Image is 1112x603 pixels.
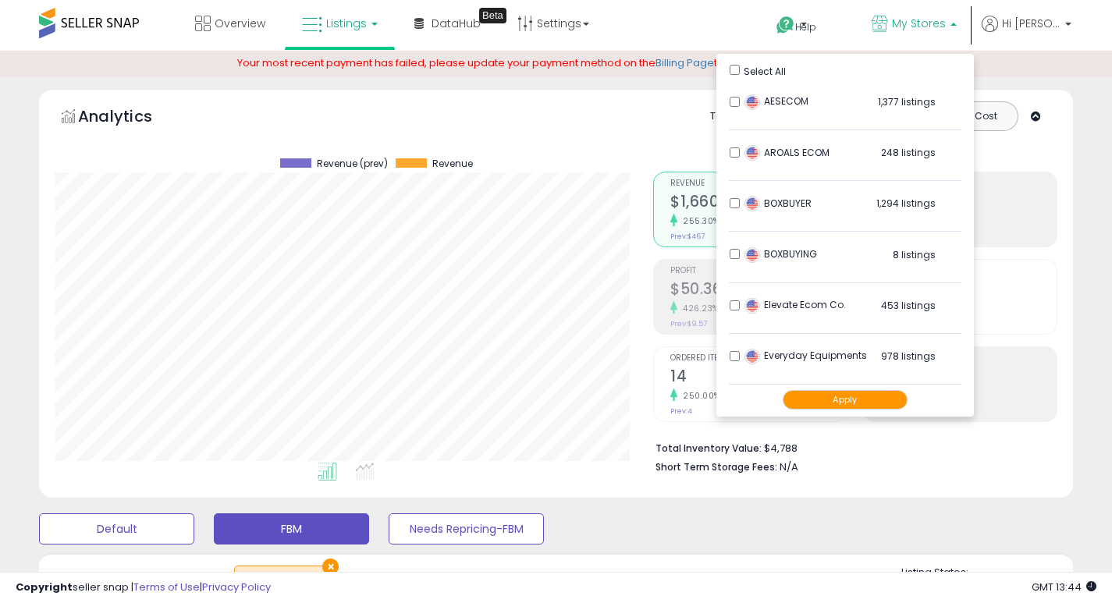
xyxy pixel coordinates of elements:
[655,55,714,70] a: Billing Page
[881,146,936,159] span: 248 listings
[780,459,798,474] span: N/A
[237,55,876,70] span: Your most recent payment has failed, please update your payment method on the to avoid disruption...
[655,442,762,455] b: Total Inventory Value:
[982,16,1071,51] a: Hi [PERSON_NAME]
[479,8,506,23] div: Tooltip anchor
[710,109,771,124] div: Totals For
[776,16,795,35] i: Get Help
[670,179,847,188] span: Revenue
[670,406,692,416] small: Prev: 4
[901,566,1073,580] p: Listing States:
[16,580,73,594] strong: Copyright
[878,95,936,108] span: 1,377 listings
[432,16,481,31] span: DataHub
[389,513,544,544] button: Needs Repricing-FBM
[243,569,323,593] span: Fulfillment channel :
[670,367,847,388] h2: 14
[83,571,143,593] h5: Listings
[326,16,367,31] span: Listings
[677,303,719,314] small: 426.23%
[670,319,707,328] small: Prev: $9.57
[744,349,760,364] img: usa.png
[670,280,847,301] h2: $50.36
[215,16,265,31] span: Overview
[432,158,473,169] span: Revenue
[744,298,846,311] span: Elevate Ecom Co.
[795,20,816,34] span: Help
[764,4,847,51] a: Help
[39,513,194,544] button: Default
[16,580,271,595] div: seller snap | |
[744,94,760,110] img: usa.png
[744,247,760,263] img: usa.png
[655,438,1046,456] li: $4,788
[1002,16,1060,31] span: Hi [PERSON_NAME]
[744,197,812,210] span: BOXBUYER
[1032,580,1096,594] span: 2025-10-6 13:44 GMT
[670,267,847,275] span: Profit
[670,354,847,363] span: Ordered Items
[893,248,936,261] span: 8 listings
[202,580,271,594] a: Privacy Policy
[133,580,200,594] a: Terms of Use
[783,390,908,410] button: Apply
[317,158,388,169] span: Revenue (prev)
[744,349,867,362] span: Everyday Equipments
[881,349,936,363] span: 978 listings
[744,94,808,108] span: AESECOM
[677,215,719,227] small: 255.30%
[744,65,786,78] span: Select All
[744,247,817,261] span: BOXBUYING
[744,146,830,159] span: AROALS ECOM
[744,196,760,211] img: usa.png
[78,105,183,131] h5: Analytics
[876,197,936,210] span: 1,294 listings
[892,16,946,31] span: My Stores
[744,298,760,314] img: usa.png
[670,232,705,241] small: Prev: $467
[881,299,936,312] span: 453 listings
[214,513,369,544] button: FBM
[744,145,760,161] img: usa.png
[670,193,847,214] h2: $1,660
[677,390,720,402] small: 250.00%
[322,559,339,575] button: ×
[655,460,777,474] b: Short Term Storage Fees:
